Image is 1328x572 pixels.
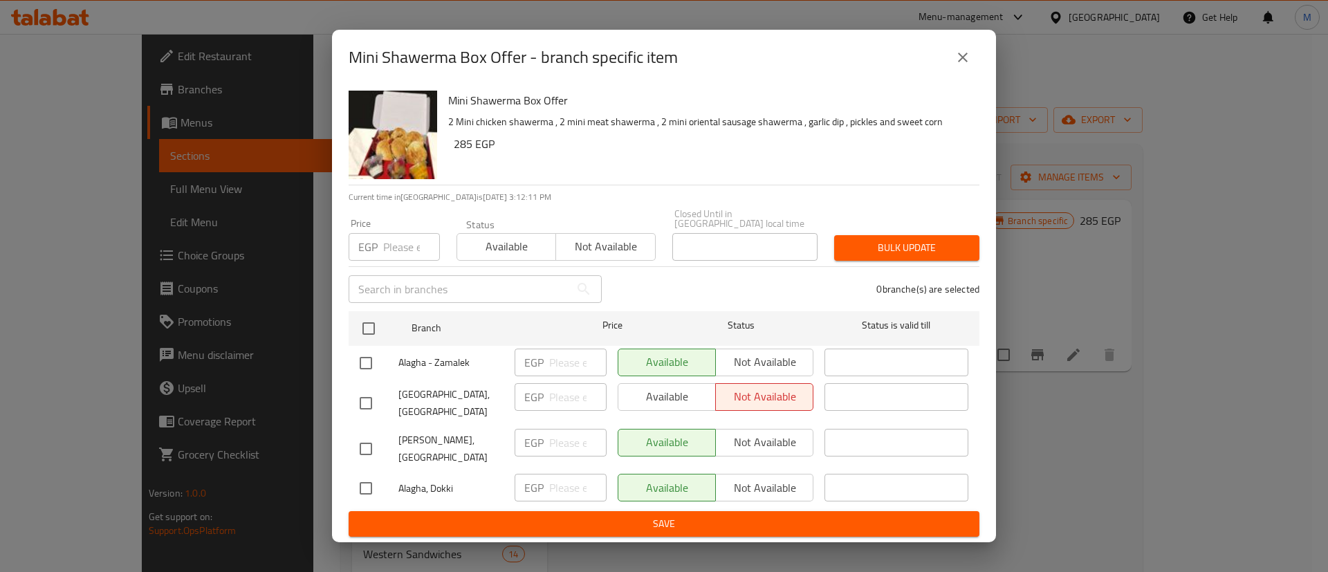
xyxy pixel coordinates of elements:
[555,233,655,261] button: Not available
[824,317,968,334] span: Status is valid till
[845,239,968,257] span: Bulk update
[549,349,607,376] input: Please enter price
[562,237,649,257] span: Not available
[360,515,968,533] span: Save
[524,354,544,371] p: EGP
[549,383,607,411] input: Please enter price
[876,282,979,296] p: 0 branche(s) are selected
[349,91,437,179] img: Mini Shawerma Box Offer
[448,113,968,131] p: 2 Mini chicken shawerma , 2 mini meat shawerma , 2 mini oriental sausage shawerma , garlic dip , ...
[524,479,544,496] p: EGP
[398,386,504,421] span: [GEOGRAPHIC_DATA], [GEOGRAPHIC_DATA]
[946,41,979,74] button: close
[349,275,570,303] input: Search in branches
[456,233,556,261] button: Available
[549,474,607,501] input: Please enter price
[524,434,544,451] p: EGP
[349,191,979,203] p: Current time in [GEOGRAPHIC_DATA] is [DATE] 3:12:11 PM
[670,317,813,334] span: Status
[549,429,607,456] input: Please enter price
[448,91,968,110] h6: Mini Shawerma Box Offer
[463,237,551,257] span: Available
[383,233,440,261] input: Please enter price
[349,46,678,68] h2: Mini Shawerma Box Offer - branch specific item
[358,239,378,255] p: EGP
[398,354,504,371] span: Alagha - Zamalek
[398,432,504,466] span: [PERSON_NAME], [GEOGRAPHIC_DATA]
[349,511,979,537] button: Save
[834,235,979,261] button: Bulk update
[454,134,968,154] h6: 285 EGP
[524,389,544,405] p: EGP
[412,320,555,337] span: Branch
[398,480,504,497] span: Alagha, Dokki
[566,317,658,334] span: Price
